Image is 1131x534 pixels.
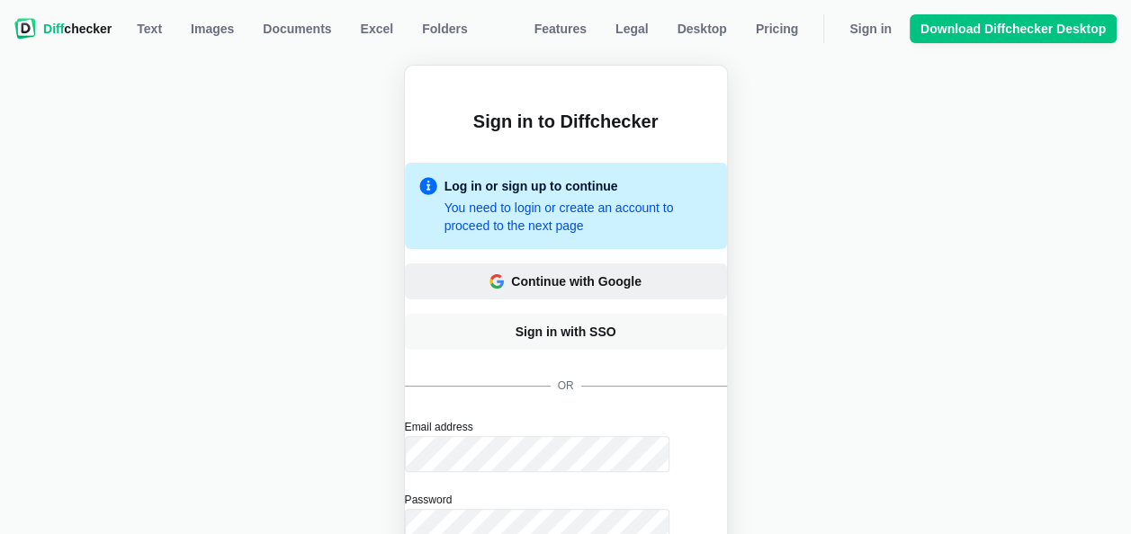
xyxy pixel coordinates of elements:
a: Text [126,14,173,43]
div: Log in or sign up to continue [444,177,618,195]
span: Text [133,20,166,38]
span: Legal [612,20,652,38]
span: Pricing [752,20,802,38]
span: Desktop [673,20,730,38]
a: Sign in [839,14,902,43]
a: Legal [605,14,660,43]
span: Features [531,20,590,38]
button: Folders [411,14,479,43]
a: Features [524,14,597,43]
a: Sign in with SSO [405,314,727,350]
span: Sign in with SSO [512,323,620,341]
a: Diffchecker [14,14,112,43]
span: Documents [259,20,335,38]
label: Email address [405,418,727,472]
div: Continue with Google [511,272,642,290]
a: Desktop [666,14,737,43]
a: Images [180,14,245,43]
span: Sign in [846,20,895,38]
h2: Sign in to Diffchecker [405,109,727,134]
img: Diffchecker logo [14,18,36,40]
div: or [405,364,727,404]
a: Download Diffchecker Desktop [910,14,1117,43]
input: Email address [405,436,670,472]
span: Diff [43,22,64,36]
span: Excel [357,20,398,38]
div: You need to login or create an account to proceed to the next page [419,199,713,235]
a: Documents [252,14,342,43]
a: Excel [350,14,405,43]
span: Download Diffchecker Desktop [917,20,1109,38]
button: Continue with Google [405,263,727,299]
span: Images [187,20,238,38]
span: Folders [418,20,471,38]
a: Pricing [745,14,809,43]
span: checker [43,20,112,38]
